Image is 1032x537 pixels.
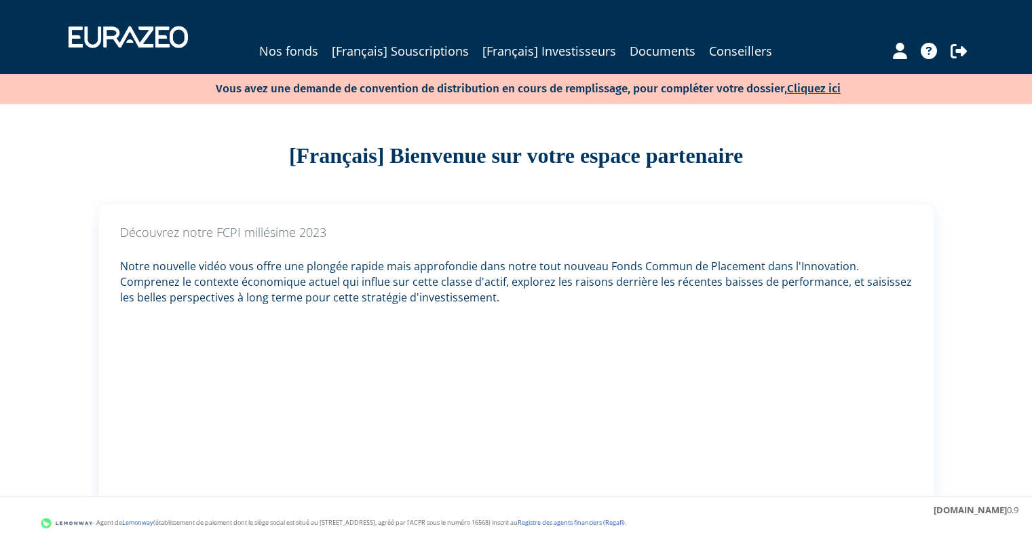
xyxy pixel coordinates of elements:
a: Registre des agents financiers (Regafi) [518,518,625,527]
a: [Français] Investisseurs [482,41,616,60]
div: [Français] Bienvenue sur votre espace partenaire [99,141,934,172]
p: Découvrez notre FCPI millésime 2023 [120,224,913,242]
a: [Français] Souscriptions [332,41,469,60]
strong: [DOMAIN_NAME] [934,504,1007,516]
img: 1731417592-eurazeo_logo_blanc.png [58,16,198,57]
p: Vous avez une demande de convention de distribution en cours de remplissage, pour compléter votre... [176,77,841,97]
a: Nos fonds [259,41,318,60]
div: - Agent de (établissement de paiement dont le siège social est situé au [STREET_ADDRESS], agréé p... [14,517,1018,530]
a: Conseillers [709,41,772,60]
a: Cliquez ici [787,81,841,96]
img: logo-lemonway.png [41,517,93,530]
a: Lemonway [122,518,153,527]
a: Documents [630,41,695,60]
div: 0.9 [934,504,1018,517]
